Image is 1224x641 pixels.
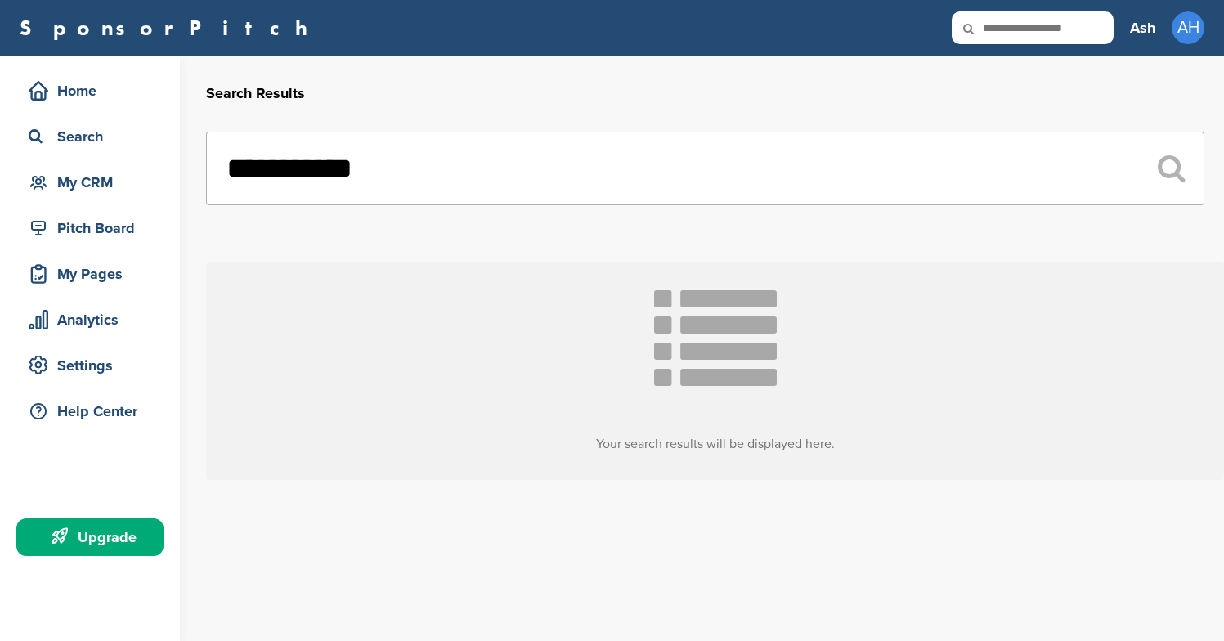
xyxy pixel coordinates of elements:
a: Upgrade [16,518,164,556]
div: Analytics [25,305,164,334]
div: My CRM [25,168,164,197]
a: My Pages [16,255,164,293]
a: SponsorPitch [20,17,318,38]
div: Search [25,122,164,151]
span: AH [1172,11,1204,44]
a: Home [16,72,164,110]
a: Ash [1130,10,1155,46]
div: Upgrade [25,522,164,552]
div: Help Center [25,397,164,426]
a: Help Center [16,392,164,430]
a: My CRM [16,164,164,201]
div: Home [25,76,164,105]
a: Pitch Board [16,209,164,247]
a: Search [16,118,164,155]
h3: Ash [1130,16,1155,39]
h2: Search Results [206,83,1204,105]
div: My Pages [25,259,164,289]
a: Analytics [16,301,164,338]
h3: Your search results will be displayed here. [206,434,1224,454]
div: Settings [25,351,164,380]
div: Pitch Board [25,213,164,243]
a: Settings [16,347,164,384]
